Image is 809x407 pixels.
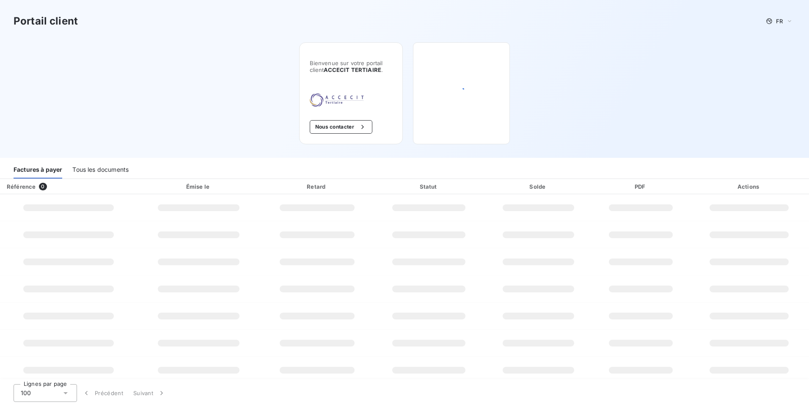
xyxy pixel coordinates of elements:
[139,182,259,191] div: Émise le
[128,384,171,402] button: Suivant
[21,389,31,397] span: 100
[776,18,783,25] span: FR
[14,161,62,179] div: Factures à payer
[310,60,392,73] span: Bienvenue sur votre portail client .
[262,182,372,191] div: Retard
[72,161,129,179] div: Tous les documents
[691,182,807,191] div: Actions
[310,93,364,107] img: Company logo
[39,183,47,190] span: 0
[77,384,128,402] button: Précédent
[486,182,591,191] div: Solde
[310,120,372,134] button: Nous contacter
[324,66,381,73] span: ACCECIT TERTIAIRE
[375,182,483,191] div: Statut
[14,14,78,29] h3: Portail client
[594,182,688,191] div: PDF
[7,183,36,190] div: Référence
